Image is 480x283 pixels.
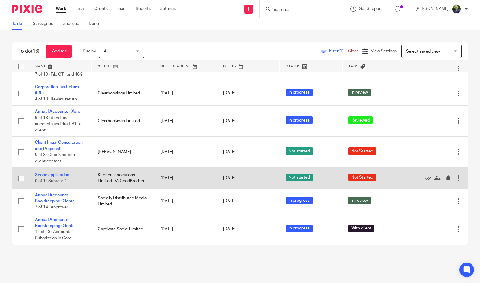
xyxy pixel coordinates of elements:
[94,6,108,12] a: Clients
[406,49,440,54] span: Select saved view
[348,89,371,96] span: In review
[92,106,154,137] td: Clearbookings Limited
[35,116,81,132] span: 9 of 13 · Send final accounts and draft B1 to client
[104,49,108,54] span: All
[92,214,154,244] td: Captivate Social Limited
[63,18,84,30] a: Snoozed
[35,72,83,77] span: 7 of 10 · File CT1 and 46G
[92,137,154,168] td: [PERSON_NAME]
[92,81,154,106] td: Clearbookings Limited
[154,189,217,214] td: [DATE]
[35,173,69,177] a: Scope application
[35,140,83,151] a: Client Initial Consultation and Proposal
[272,7,326,13] input: Search
[415,6,449,12] p: [PERSON_NAME]
[348,49,358,53] a: Clear
[35,193,74,203] a: Annual Accounts - Bookkeeping Clients
[154,168,217,189] td: [DATE]
[31,49,39,54] span: (16)
[154,81,217,106] td: [DATE]
[286,89,313,96] span: In progress
[286,116,313,124] span: In progress
[223,199,236,203] span: [DATE]
[92,189,154,214] td: Socially Distributed Media Limited
[18,48,39,54] h1: To do
[223,91,236,95] span: [DATE]
[223,176,236,180] span: [DATE]
[154,137,217,168] td: [DATE]
[348,147,376,155] span: Not Started
[35,179,67,183] span: 0 of 1 · Subtask 1
[75,6,85,12] a: Email
[371,49,397,53] span: View Settings
[35,218,74,228] a: Annual Accounts - Bookkeeping Clients
[136,6,151,12] a: Reports
[348,174,376,181] span: Not Started
[154,214,217,244] td: [DATE]
[35,97,77,101] span: 4 of 10 · Review return
[329,49,348,53] span: Filter
[12,18,27,30] a: To do
[286,174,313,181] span: Not started
[348,197,371,204] span: In review
[31,18,58,30] a: Reassigned
[35,205,68,209] span: 7 of 14 · Approver
[348,116,373,124] span: Reviewed
[286,197,313,204] span: In progress
[154,106,217,137] td: [DATE]
[35,153,77,163] span: 0 of 3 · Check notes in client contact
[46,45,72,58] a: + Add task
[223,227,236,231] span: [DATE]
[35,85,79,95] a: Corporation Tax Return (IRE)
[452,4,461,14] img: download.png
[92,168,154,189] td: Kitchen Innovations Limited T/A GoodBrother
[223,119,236,123] span: [DATE]
[359,7,382,11] span: Get Support
[286,147,313,155] span: Not started
[12,5,42,13] img: Pixie
[160,6,176,12] a: Settings
[35,109,80,114] a: Annual Accounts - Xero
[89,18,103,30] a: Done
[56,6,66,12] a: Work
[425,175,434,181] a: Mark as done
[348,225,374,232] span: With client
[223,150,236,154] span: [DATE]
[117,6,127,12] a: Team
[286,225,313,232] span: In progress
[35,230,71,241] span: 11 of 13 · Accounts Submission in Core
[339,49,343,53] span: (1)
[83,48,96,54] p: Due by
[349,65,359,68] span: Tags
